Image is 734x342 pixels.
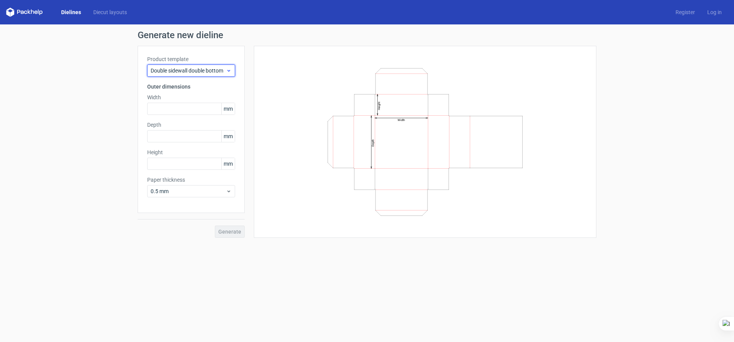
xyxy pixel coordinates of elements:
text: Width [398,118,405,122]
a: Log in [701,8,728,16]
a: Diecut layouts [87,8,133,16]
h3: Outer dimensions [147,83,235,90]
label: Width [147,94,235,101]
a: Dielines [55,8,87,16]
span: 0.5 mm [151,187,226,195]
label: Height [147,148,235,156]
label: Product template [147,55,235,63]
span: mm [221,131,235,142]
a: Register [669,8,701,16]
text: Height [377,101,381,110]
text: Depth [371,139,375,147]
span: mm [221,103,235,115]
label: Depth [147,121,235,129]
span: Double sidewall double bottom [151,67,226,74]
h1: Generate new dieline [138,31,596,40]
span: mm [221,158,235,169]
label: Paper thickness [147,176,235,184]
